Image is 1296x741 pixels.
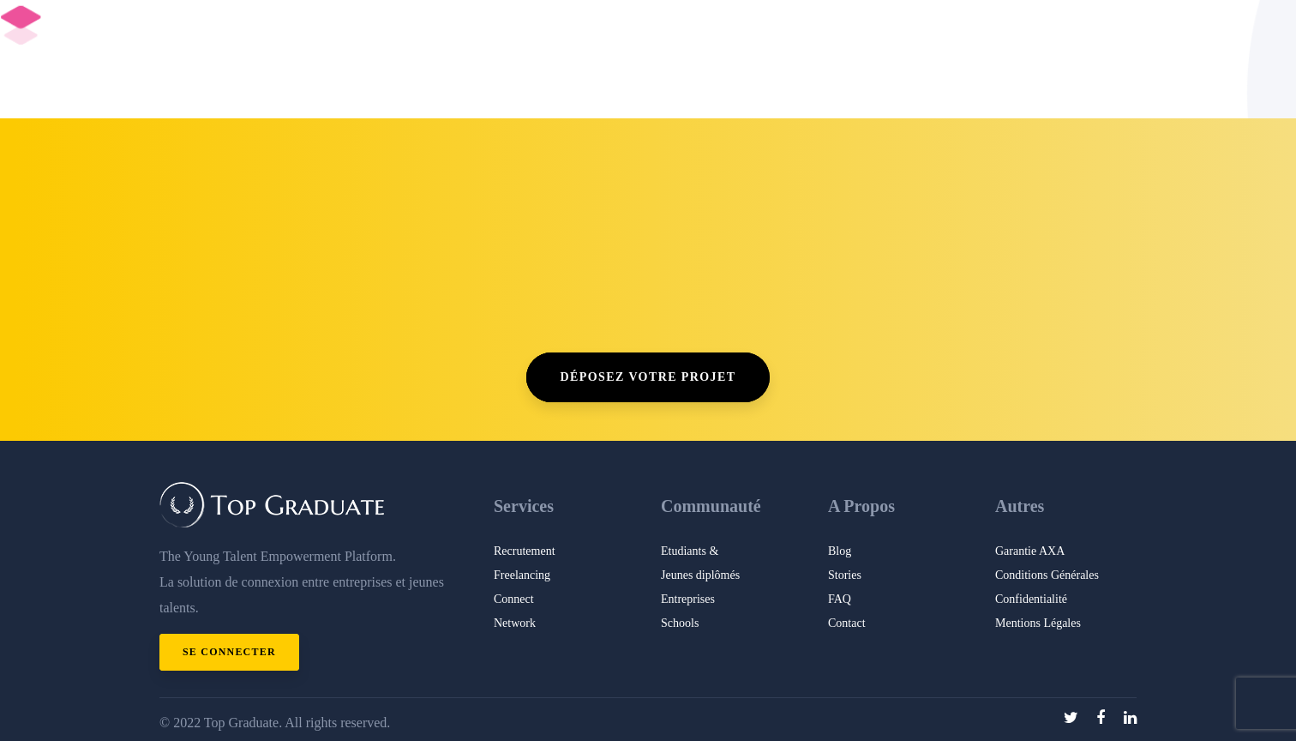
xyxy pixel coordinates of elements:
p: The Young Talent Empowerment Platform. La solution de connexion entre entreprises et jeunes talents. [159,544,468,621]
a: Schools [661,611,802,636]
a: Network [494,611,635,636]
a: Garantie AXA [995,539,1137,563]
a: Déposez votre projet [526,352,771,402]
div: Widget de chat [1210,659,1296,741]
span: A Propos [828,494,895,518]
a: Confidentialité [995,587,1137,611]
a: Mentions Légales [995,611,1137,636]
a: Stories [828,563,969,587]
a: Se Connecter [159,634,299,671]
a: Blog [828,539,969,563]
a: Contact [828,611,969,636]
a: Etudiants &Jeunes diplômés [661,539,802,587]
a: Freelancing [494,563,635,587]
a: Recrutement [494,539,635,563]
a: Connect [494,587,635,611]
span: Services [494,494,554,518]
a: Entreprises [661,587,802,611]
span: Autres [995,494,1044,518]
span: Déposez votre projet [561,366,736,389]
p: © 2022 Top Graduate. All rights reserved. [159,710,635,736]
span: Communauté [661,494,761,518]
a: FAQ [828,587,969,611]
a: Conditions Générales [995,563,1137,587]
span: Se Connecter [183,642,276,662]
iframe: Chat Widget [1210,659,1296,741]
